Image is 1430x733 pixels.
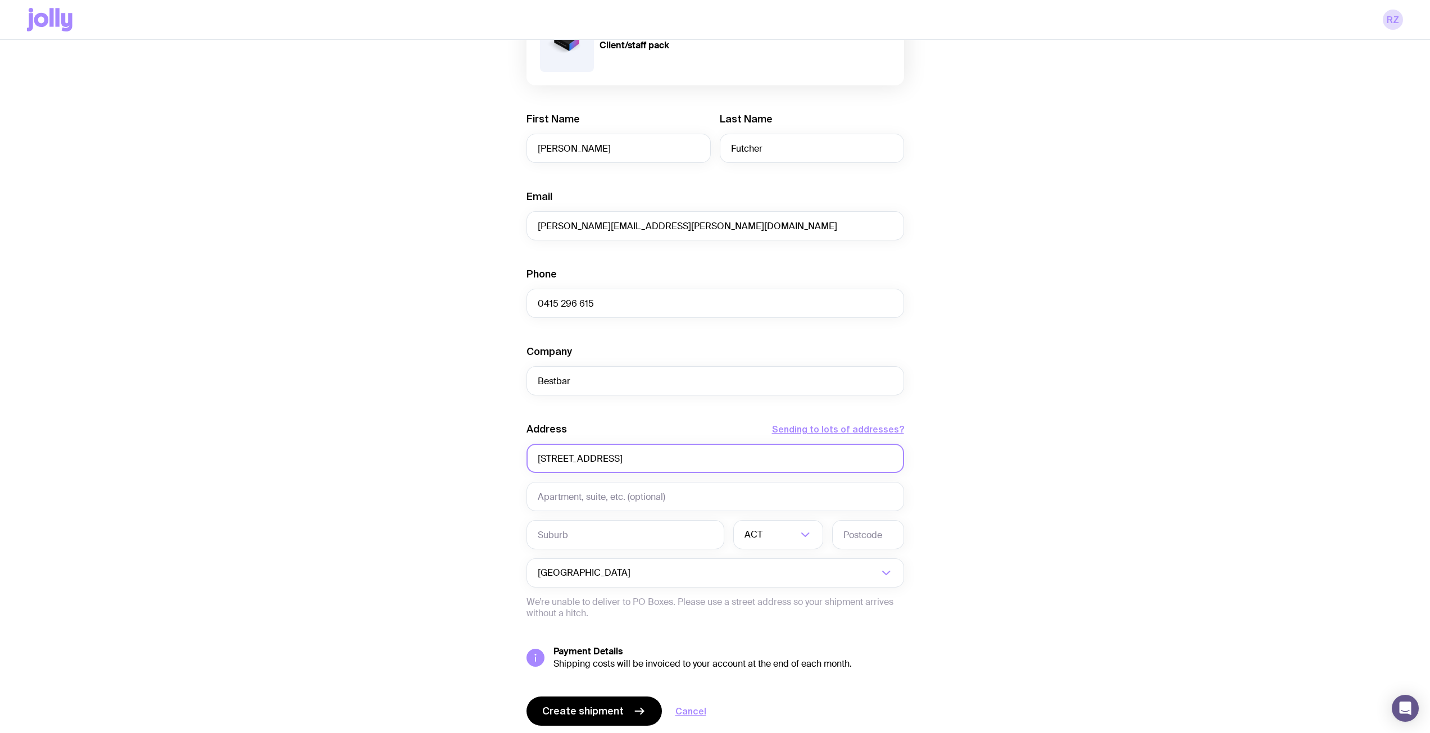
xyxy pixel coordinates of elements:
input: Suburb [526,520,724,549]
label: First Name [526,112,580,126]
input: 0400 123 456 [526,289,904,318]
input: Apartment, suite, etc. (optional) [526,482,904,511]
div: Shipping costs will be invoiced to your account at the end of each month. [553,658,904,670]
span: ACT [744,520,765,549]
label: Phone [526,267,557,281]
div: Search for option [733,520,823,549]
input: Company Name (optional) [526,366,904,395]
label: Last Name [720,112,773,126]
label: Email [526,190,552,203]
a: Cancel [675,704,706,718]
button: Create shipment [526,696,662,726]
input: First Name [526,134,711,163]
p: We’re unable to deliver to PO Boxes. Please use a street address so your shipment arrives without... [526,597,904,619]
div: Search for option [526,558,904,588]
span: [GEOGRAPHIC_DATA] [538,558,633,588]
input: Search for option [765,520,797,549]
label: Address [526,422,567,436]
div: Open Intercom Messenger [1392,695,1419,722]
h5: Payment Details [553,646,904,657]
input: Last Name [720,134,904,163]
input: Street Address [526,444,904,473]
span: Create shipment [542,704,624,718]
input: Search for option [633,558,878,588]
input: Postcode [832,520,904,549]
input: employee@company.com [526,211,904,240]
button: Sending to lots of addresses? [772,422,904,436]
label: Company [526,345,572,358]
a: RZ [1383,10,1403,30]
